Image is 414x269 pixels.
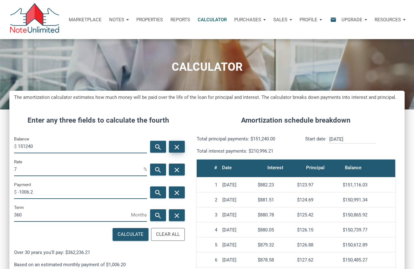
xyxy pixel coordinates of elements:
[69,17,102,23] p: Marketplace
[343,182,393,188] div: $151,116.03
[222,197,253,203] div: [DATE]
[150,186,166,198] button: search
[305,135,326,155] p: Start date
[18,185,147,199] input: Payment
[222,163,232,172] div: Date
[343,227,393,233] div: $150,739.77
[341,17,362,23] p: Upgrade
[14,208,131,222] input: Term
[343,242,393,248] div: $150,612.89
[9,3,60,36] img: NoteUnlimited
[375,17,401,23] p: Resources
[222,212,253,218] div: [DATE]
[197,147,291,155] p: Total interest payments: $210,996.21
[199,242,217,248] div: 5
[14,94,400,101] h5: The amortization calculator estimates how much money will be paid over the life of the loan for p...
[222,227,253,233] div: [DATE]
[230,10,270,29] button: Purchases
[192,115,400,126] h4: Amortization schedule breakdown
[150,164,166,175] button: search
[300,17,317,23] p: Profile
[326,10,338,29] button: email
[297,212,338,218] div: $125.42
[222,182,253,188] div: [DATE]
[330,16,337,23] i: email
[173,143,180,151] i: close
[14,249,183,256] p: Over 30 years you'll pay: $362,236.21
[198,17,227,23] p: Calculator
[144,164,147,174] span: %
[222,257,253,263] div: [DATE]
[109,17,124,23] p: Notes
[14,135,29,143] label: Balance
[18,139,147,153] input: Balance
[197,135,291,143] p: Total principal payments: $151,240.00
[154,143,162,151] i: search
[258,257,292,263] div: $878.58
[267,163,283,172] div: Interest
[258,182,292,188] div: $882.23
[154,166,162,174] i: search
[169,164,185,175] button: close
[273,17,287,23] p: Sales
[199,182,217,188] div: 1
[133,10,167,29] a: Properties
[156,231,180,238] div: Clear All
[214,163,217,172] div: #
[270,10,296,29] button: Sales
[297,197,338,203] div: $124.69
[151,228,185,241] button: Clear All
[169,186,185,198] button: close
[199,212,217,218] div: 3
[5,61,409,74] h1: CALCULATOR
[199,197,217,203] div: 2
[150,209,166,221] button: search
[222,242,253,248] div: [DATE]
[199,227,217,233] div: 4
[297,227,338,233] div: $126.15
[173,189,180,196] i: close
[306,163,325,172] div: Principal
[131,210,147,220] span: Months
[194,10,230,29] a: Calculator
[343,197,393,203] div: $150,991.34
[105,10,133,29] button: Notes
[136,17,163,23] p: Properties
[338,10,371,29] button: Upgrade
[14,141,18,151] span: $
[173,211,180,219] i: close
[65,10,105,29] button: Marketplace
[296,10,326,29] button: Profile
[371,10,409,29] button: Resources
[343,257,393,263] div: $150,485.27
[258,242,292,248] div: $879.32
[170,17,190,23] p: Reports
[297,182,338,188] div: $123.97
[297,257,338,263] div: $127.62
[14,261,183,268] p: Based on an estimated monthly payment of $1,006.20
[167,10,194,29] button: Reports
[154,189,162,196] i: search
[14,181,31,188] label: Payment
[343,212,393,218] div: $150,865.92
[14,115,183,126] h4: Enter any three fields to calculate the fourth
[150,141,166,153] button: search
[113,228,149,241] button: Calculate
[173,166,180,174] i: close
[169,141,185,153] button: close
[14,162,144,176] input: Rate
[297,242,338,248] div: $126.88
[154,211,162,219] i: search
[258,197,292,203] div: $881.51
[14,158,22,165] label: Rate
[14,204,24,211] label: Term
[199,257,217,263] div: 6
[14,187,18,197] span: $
[234,17,261,23] p: Purchases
